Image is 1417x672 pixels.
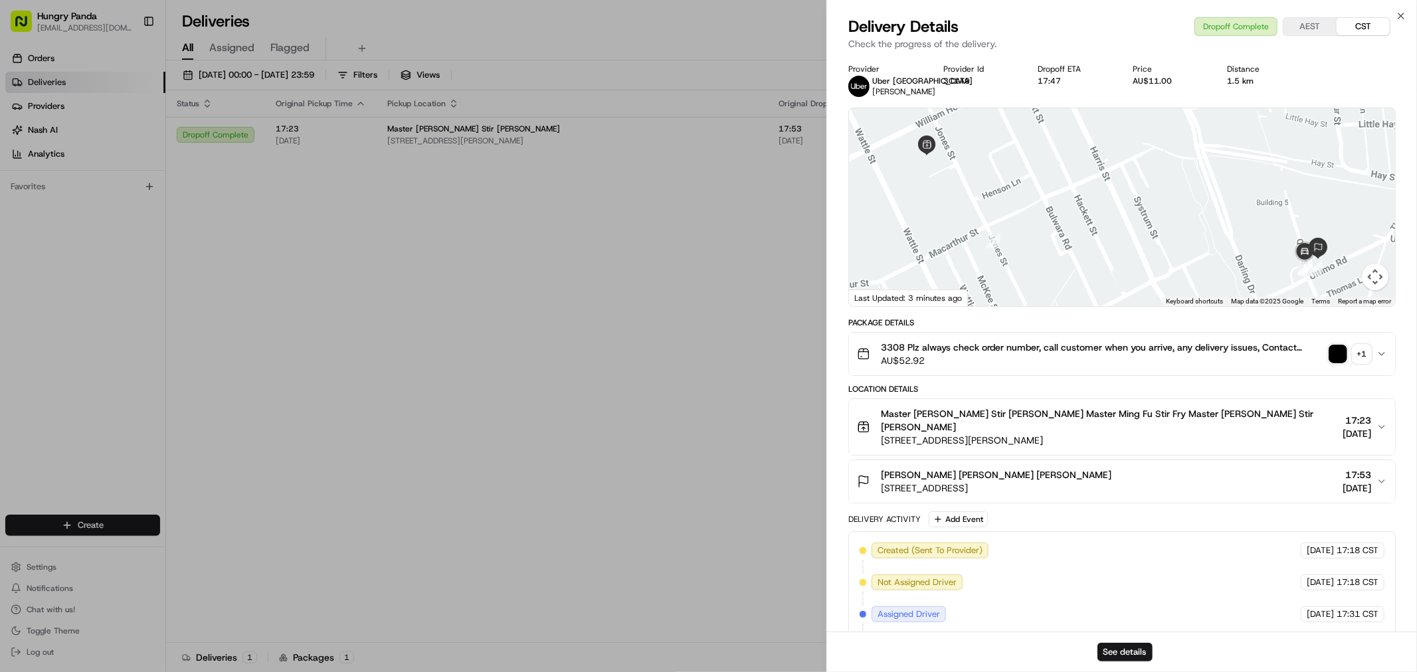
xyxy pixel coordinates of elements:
div: Price [1133,64,1206,74]
span: [DATE] [1343,481,1371,495]
span: Map data ©2025 Google [1231,297,1303,305]
a: Terms [1311,297,1330,305]
span: 17:18 CST [1337,576,1378,588]
button: 3C1A9 [943,76,970,86]
button: Keyboard shortcuts [1166,297,1223,306]
span: [DATE] [1307,545,1334,556]
button: Add Event [929,511,988,527]
img: Google [852,289,896,306]
div: We're available if you need us! [60,140,183,151]
div: Location Details [848,384,1396,394]
button: [PERSON_NAME] [PERSON_NAME] [PERSON_NAME][STREET_ADDRESS]17:53[DATE] [849,460,1395,503]
a: Open this area in Google Maps (opens a new window) [852,289,896,306]
button: See all [206,170,242,186]
div: 8 [1297,260,1312,274]
img: Nash [13,13,40,40]
div: Distance [1228,64,1301,74]
a: Report a map error [1338,297,1391,305]
button: Start new chat [226,131,242,147]
button: Map camera controls [1362,264,1388,290]
div: 17:47 [1038,76,1112,86]
span: 8月7日 [118,242,143,252]
div: 6 [1307,262,1322,276]
a: 💻API Documentation [107,292,219,315]
span: 17:18 CST [1337,545,1378,556]
span: Pylon [132,329,161,339]
span: [PERSON_NAME] [PERSON_NAME] [PERSON_NAME] [881,468,1111,481]
div: 1.5 km [1228,76,1301,86]
div: Past conversations [13,173,85,183]
span: • [110,242,115,252]
div: Provider Id [943,64,1017,74]
div: 💻 [112,298,123,309]
span: Not Assigned Driver [878,576,957,588]
span: Master [PERSON_NAME] Stir [PERSON_NAME] Master Ming Fu Stir Fry Master [PERSON_NAME] Stir [PERSON... [881,407,1337,434]
span: Uber [GEOGRAPHIC_DATA] [872,76,973,86]
span: API Documentation [126,297,213,310]
button: 3308 Plz always check order number, call customer when you arrive, any delivery issues, Contact W... [849,333,1395,375]
img: 1736555255976-a54dd68f-1ca7-489b-9aae-adbdc363a1c4 [13,127,37,151]
input: Clear [35,86,219,100]
div: Delivery Activity [848,514,921,525]
span: [STREET_ADDRESS][PERSON_NAME] [881,434,1337,447]
span: Assigned Driver [878,608,940,620]
div: AU$11.00 [1133,76,1206,86]
a: Powered byPylon [94,329,161,339]
button: CST [1337,18,1390,35]
div: Provider [848,64,922,74]
span: [DATE] [1307,576,1334,588]
span: [PERSON_NAME] [872,86,935,97]
img: 1727276513143-84d647e1-66c0-4f92-a045-3c9f9f5dfd92 [28,127,52,151]
span: • [44,206,48,216]
div: Start new chat [60,127,218,140]
img: photo_proof_of_pickup image [1329,345,1347,363]
span: 3308 Plz always check order number, call customer when you arrive, any delivery issues, Contact W... [881,341,1323,354]
button: See details [1097,643,1153,661]
img: Asif Zaman Khan [13,229,35,250]
span: Created (Sent To Provider) [878,545,983,556]
span: 17:31 CST [1337,608,1378,620]
button: photo_proof_of_pickup image+1 [1329,345,1371,363]
span: [PERSON_NAME] [41,242,108,252]
div: 3 [986,234,1000,248]
p: Welcome 👋 [13,53,242,74]
button: AEST [1283,18,1337,35]
a: 📗Knowledge Base [8,292,107,315]
span: [DATE] [1343,427,1371,440]
span: Knowledge Base [27,297,102,310]
div: Package Details [848,317,1396,328]
span: 17:53 [1343,468,1371,481]
div: 📗 [13,298,24,309]
img: uber-new-logo.jpeg [848,76,870,97]
div: Dropoff ETA [1038,64,1112,74]
span: 17:23 [1343,414,1371,427]
span: [STREET_ADDRESS] [881,481,1111,495]
p: Check the progress of the delivery. [848,37,1396,50]
button: Master [PERSON_NAME] Stir [PERSON_NAME] Master Ming Fu Stir Fry Master [PERSON_NAME] Stir [PERSON... [849,399,1395,455]
img: 1736555255976-a54dd68f-1ca7-489b-9aae-adbdc363a1c4 [27,242,37,253]
span: AU$52.92 [881,354,1323,367]
div: Last Updated: 3 minutes ago [849,290,968,306]
span: 8月15日 [51,206,82,216]
div: + 1 [1353,345,1371,363]
span: [DATE] [1307,608,1334,620]
span: Delivery Details [848,16,959,37]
